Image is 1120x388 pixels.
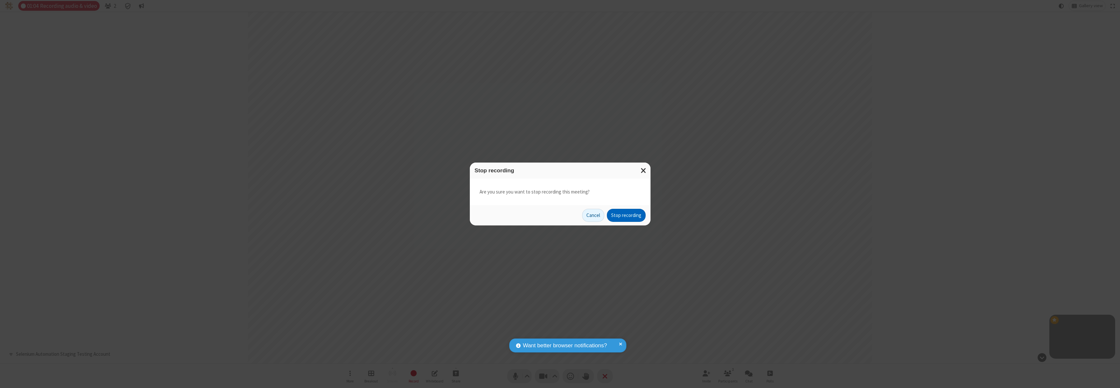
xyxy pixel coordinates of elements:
h3: Stop recording [475,167,646,174]
div: Are you sure you want to stop recording this meeting? [470,179,651,206]
span: Want better browser notifications? [523,341,607,350]
button: Cancel [582,209,604,222]
button: Stop recording [607,209,646,222]
button: Close modal [637,163,651,179]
